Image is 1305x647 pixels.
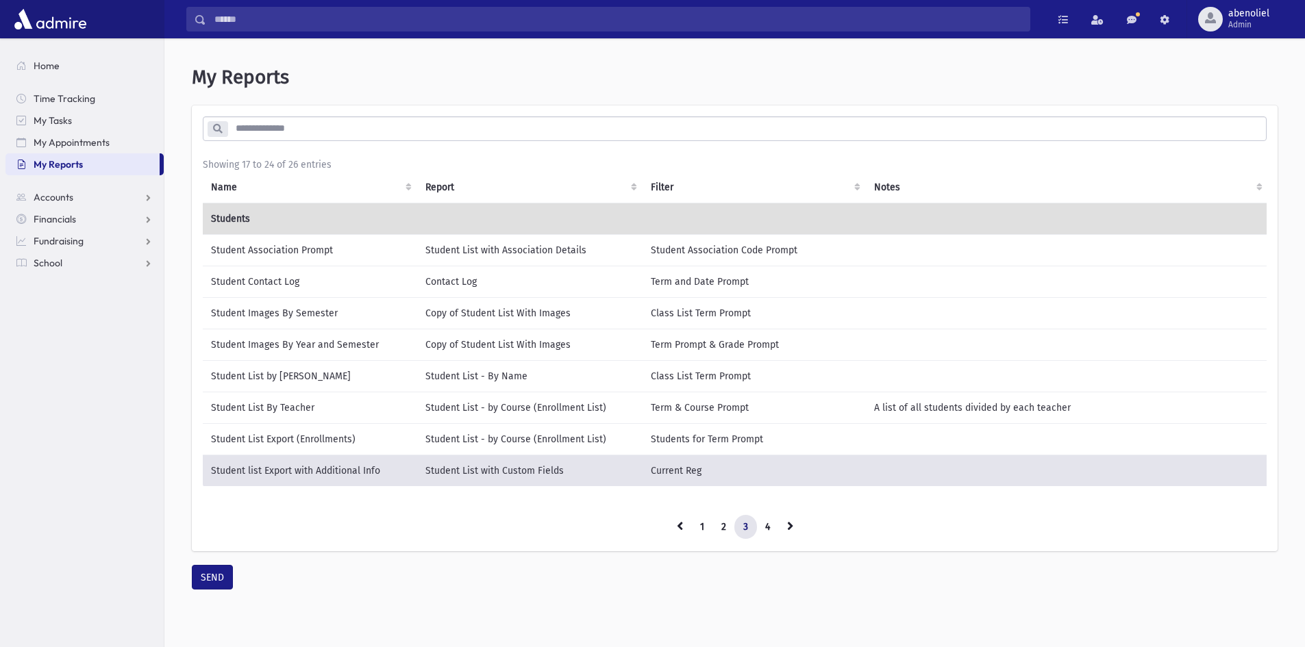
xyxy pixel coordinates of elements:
input: Search [206,7,1030,31]
td: A list of all students divided by each teacher [866,392,1268,423]
td: Student List with Custom Fields [417,455,643,487]
td: Student Images By Year and Semester [203,329,417,360]
span: Admin [1228,19,1269,30]
td: Term Prompt & Grade Prompt [643,329,865,360]
td: Student List By Teacher [203,392,417,423]
td: Student List by [PERSON_NAME] [203,360,417,392]
div: Showing 17 to 24 of 26 entries [203,157,1267,172]
td: Class List Term Prompt [643,360,865,392]
td: Term and Date Prompt [643,266,865,297]
td: Student List - by Course (Enrollment List) [417,423,643,455]
td: Student Contact Log [203,266,417,297]
a: Fundraising [5,230,164,252]
span: Accounts [34,191,73,203]
a: My Appointments [5,131,164,153]
td: Student List Export (Enrollments) [203,423,417,455]
td: Copy of Student List With Images [417,297,643,329]
span: My Reports [34,158,83,170]
td: Student List - By Name [417,360,643,392]
td: Contact Log [417,266,643,297]
td: Students for Term Prompt [643,423,865,455]
td: Term & Course Prompt [643,392,865,423]
td: Students [203,203,1268,234]
td: Current Reg [643,455,865,487]
td: Copy of Student List With Images [417,329,643,360]
th: Report: activate to sort column ascending [417,172,643,203]
span: abenoliel [1228,8,1269,19]
a: School [5,252,164,274]
button: SEND [192,565,233,589]
span: My Tasks [34,114,72,127]
a: My Reports [5,153,160,175]
span: Home [34,60,60,72]
td: Student list Export with Additional Info [203,455,417,487]
a: 1 [691,515,713,540]
th: Filter : activate to sort column ascending [643,172,865,203]
span: My Appointments [34,136,110,149]
td: Student Association Code Prompt [643,234,865,266]
td: Student List with Association Details [417,234,643,266]
td: Student Association Prompt [203,234,417,266]
img: AdmirePro [11,5,90,33]
a: Time Tracking [5,88,164,110]
span: School [34,257,62,269]
td: Student Images By Semester [203,297,417,329]
a: My Tasks [5,110,164,131]
td: Class List Term Prompt [643,297,865,329]
a: Financials [5,208,164,230]
span: My Reports [192,66,289,88]
a: Accounts [5,186,164,208]
span: Financials [34,213,76,225]
span: Fundraising [34,235,84,247]
a: 3 [734,515,757,540]
th: Name: activate to sort column ascending [203,172,417,203]
a: 4 [756,515,779,540]
th: Notes : activate to sort column ascending [866,172,1268,203]
span: Time Tracking [34,92,95,105]
a: 2 [712,515,735,540]
td: Student List - by Course (Enrollment List) [417,392,643,423]
a: Home [5,55,164,77]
